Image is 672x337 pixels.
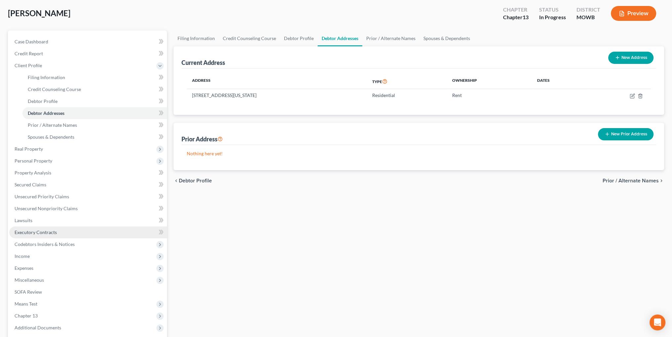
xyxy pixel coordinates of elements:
span: Real Property [15,146,43,152]
span: Miscellaneous [15,277,44,283]
span: Expenses [15,265,33,271]
a: Debtor Addresses [22,107,167,119]
span: Unsecured Priority Claims [15,194,69,199]
div: District [576,6,600,14]
a: Filing Information [22,72,167,83]
td: Rent [447,89,532,102]
span: [PERSON_NAME] [8,8,70,18]
span: Secured Claims [15,182,46,187]
button: chevron_left Debtor Profile [174,178,212,183]
span: Personal Property [15,158,52,164]
span: Case Dashboard [15,39,48,44]
a: Credit Counseling Course [22,83,167,95]
p: Nothing here yet! [187,150,651,157]
th: Ownership [447,74,532,89]
span: Chapter 13 [15,313,38,318]
div: Chapter [503,14,529,21]
span: Executory Contracts [15,229,57,235]
button: New Prior Address [598,128,653,140]
div: Chapter [503,6,529,14]
a: Case Dashboard [9,36,167,48]
a: Spouses & Dependents [22,131,167,143]
span: 13 [523,14,529,20]
a: SOFA Review [9,286,167,298]
span: Prior / Alternate Names [603,178,659,183]
span: Debtor Profile [28,98,58,104]
th: Dates [532,74,587,89]
i: chevron_right [659,178,664,183]
a: Property Analysis [9,167,167,179]
td: Residential [367,89,447,102]
span: Unsecured Nonpriority Claims [15,206,78,211]
td: [STREET_ADDRESS][US_STATE] [187,89,367,102]
a: Lawsuits [9,215,167,226]
a: Debtor Addresses [318,30,362,46]
a: Prior / Alternate Names [362,30,419,46]
a: Credit Counseling Course [219,30,280,46]
a: Credit Report [9,48,167,60]
a: Unsecured Priority Claims [9,191,167,203]
th: Type [367,74,447,89]
span: Debtor Addresses [28,110,64,116]
span: Debtor Profile [179,178,212,183]
span: Spouses & Dependents [28,134,74,140]
span: Filing Information [28,74,65,80]
span: Prior / Alternate Names [28,122,77,128]
a: Prior / Alternate Names [22,119,167,131]
span: Means Test [15,301,37,307]
div: Status [539,6,566,14]
span: Income [15,253,30,259]
div: Open Intercom Messenger [650,314,665,330]
a: Debtor Profile [22,95,167,107]
button: New Address [608,52,653,64]
button: Preview [611,6,656,21]
span: Lawsuits [15,217,32,223]
span: Credit Counseling Course [28,86,81,92]
a: Secured Claims [9,179,167,191]
div: MOWB [576,14,600,21]
button: Prior / Alternate Names chevron_right [603,178,664,183]
th: Address [187,74,367,89]
span: Client Profile [15,63,42,68]
div: Current Address [181,59,225,67]
a: Debtor Profile [280,30,318,46]
a: Filing Information [174,30,219,46]
span: Credit Report [15,51,43,56]
span: Additional Documents [15,325,61,330]
span: Property Analysis [15,170,51,175]
a: Executory Contracts [9,226,167,238]
span: SOFA Review [15,289,42,295]
a: Spouses & Dependents [419,30,474,46]
div: Prior Address [181,135,223,143]
span: Codebtors Insiders & Notices [15,241,75,247]
a: Unsecured Nonpriority Claims [9,203,167,215]
div: In Progress [539,14,566,21]
i: chevron_left [174,178,179,183]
